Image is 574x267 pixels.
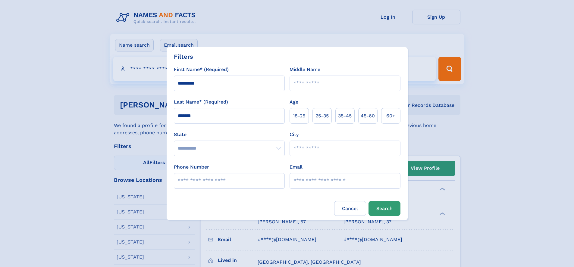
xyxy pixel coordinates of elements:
[338,112,352,120] span: 35‑45
[334,201,366,216] label: Cancel
[315,112,329,120] span: 25‑35
[369,201,400,216] button: Search
[290,98,298,106] label: Age
[174,163,209,171] label: Phone Number
[174,52,193,61] div: Filters
[174,66,229,73] label: First Name* (Required)
[174,98,228,106] label: Last Name* (Required)
[361,112,375,120] span: 45‑60
[174,131,285,138] label: State
[293,112,305,120] span: 18‑25
[290,163,303,171] label: Email
[386,112,395,120] span: 60+
[290,66,320,73] label: Middle Name
[290,131,299,138] label: City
